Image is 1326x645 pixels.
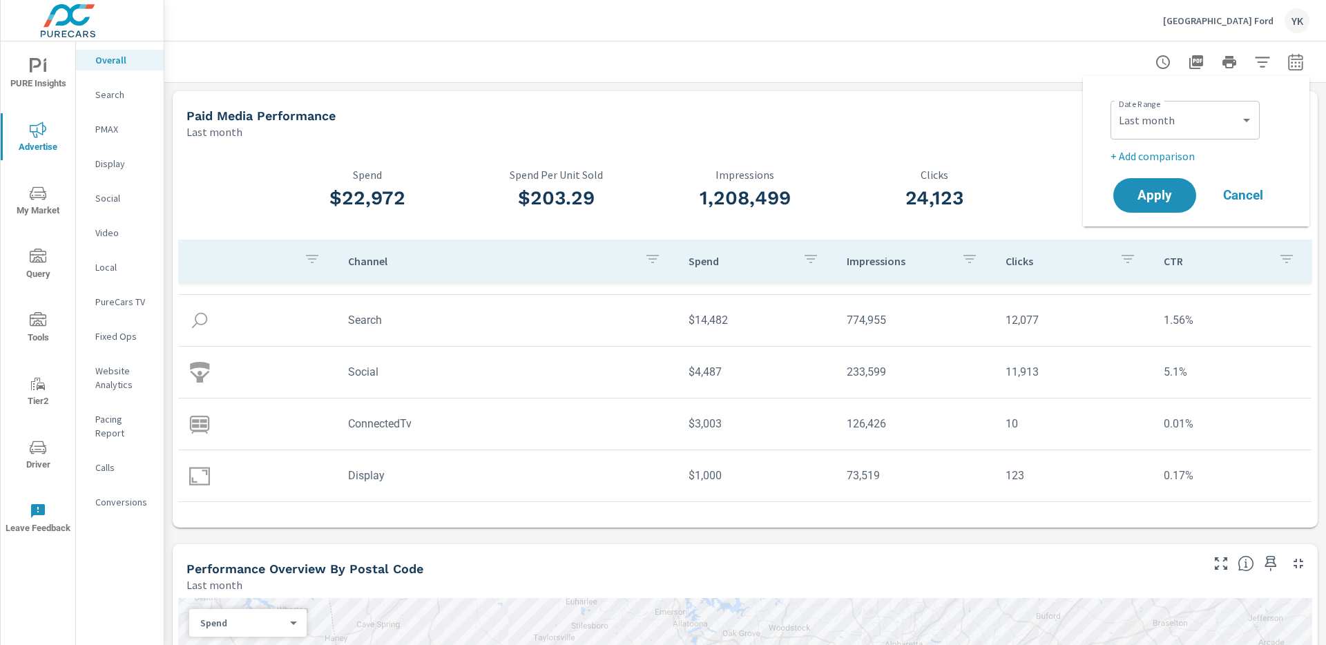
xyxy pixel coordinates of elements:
td: $4,487 [678,354,836,389]
td: 5.1% [1153,354,1311,389]
span: My Market [5,185,71,219]
div: Video [76,222,164,243]
span: Query [5,249,71,282]
td: 11,913 [995,354,1153,389]
p: Clicks [840,169,1029,181]
td: 73,519 [836,458,995,493]
p: PMAX [95,122,153,136]
h3: $22,972 [273,186,462,210]
p: Local [95,260,153,274]
h3: 1,208,499 [651,186,840,210]
p: Clicks [1006,254,1109,268]
span: Advertise [5,122,71,155]
span: Cancel [1215,189,1271,202]
div: Local [76,257,164,278]
p: Pacing Report [95,412,153,440]
td: 0.01% [1153,406,1311,441]
div: Spend [189,617,296,630]
p: Website Analytics [95,364,153,392]
span: PURE Insights [5,58,71,92]
p: Social [95,191,153,205]
td: 126,426 [836,406,995,441]
p: Spend [200,617,285,629]
p: Spend [689,254,792,268]
button: Apply Filters [1249,48,1276,76]
button: Select Date Range [1282,48,1309,76]
button: "Export Report to PDF" [1182,48,1210,76]
td: 233,599 [836,354,995,389]
td: 1.56% [1153,302,1311,338]
span: Leave Feedback [5,503,71,537]
div: nav menu [1,41,75,550]
p: Overall [95,53,153,67]
div: Display [76,153,164,174]
td: 12,077 [995,302,1153,338]
p: Impressions [651,169,840,181]
button: Make Fullscreen [1210,552,1232,575]
div: Website Analytics [76,360,164,395]
p: Spend Per Unit Sold [462,169,651,181]
p: Fixed Ops [95,329,153,343]
span: Understand performance data by postal code. Individual postal codes can be selected and expanded ... [1238,555,1254,572]
div: Fixed Ops [76,326,164,347]
button: Minimize Widget [1287,552,1309,575]
td: Social [337,354,678,389]
img: icon-social.svg [189,362,210,383]
p: PureCars TV [95,295,153,309]
span: Save this to your personalized report [1260,552,1282,575]
h5: Performance Overview By Postal Code [186,561,423,576]
p: Spend [273,169,462,181]
td: Search [337,302,678,338]
p: Calls [95,461,153,474]
h5: Paid Media Performance [186,108,336,123]
p: Impressions [847,254,950,268]
p: Video [95,226,153,240]
p: [GEOGRAPHIC_DATA] Ford [1163,15,1274,27]
p: Last month [186,577,242,593]
td: 774,955 [836,302,995,338]
p: Display [95,157,153,171]
button: Print Report [1215,48,1243,76]
button: Cancel [1202,178,1285,213]
img: icon-connectedtv.svg [189,414,210,434]
p: Search [95,88,153,102]
p: Last month [186,124,242,140]
div: PureCars TV [76,291,164,312]
p: CTR [1029,169,1218,181]
td: 123 [995,458,1153,493]
span: Driver [5,439,71,473]
td: $1,000 [678,458,836,493]
h3: $203.29 [462,186,651,210]
span: Tier2 [5,376,71,410]
td: $14,482 [678,302,836,338]
td: Display [337,458,678,493]
div: Pacing Report [76,409,164,443]
img: icon-display.svg [189,465,210,486]
p: CTR [1164,254,1267,268]
td: 0.17% [1153,458,1311,493]
span: Apply [1127,189,1182,202]
div: YK [1285,8,1309,33]
p: Channel [348,254,633,268]
span: Tools [5,312,71,346]
h3: 2% [1029,186,1218,210]
div: Social [76,188,164,209]
td: ConnectedTv [337,406,678,441]
div: Overall [76,50,164,70]
div: Conversions [76,492,164,512]
td: 10 [995,406,1153,441]
img: icon-search.svg [189,310,210,331]
div: PMAX [76,119,164,139]
p: + Add comparison [1111,148,1287,164]
button: Apply [1113,178,1196,213]
td: $3,003 [678,406,836,441]
h3: 24,123 [840,186,1029,210]
p: Conversions [95,495,153,509]
div: Search [76,84,164,105]
div: Calls [76,457,164,478]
